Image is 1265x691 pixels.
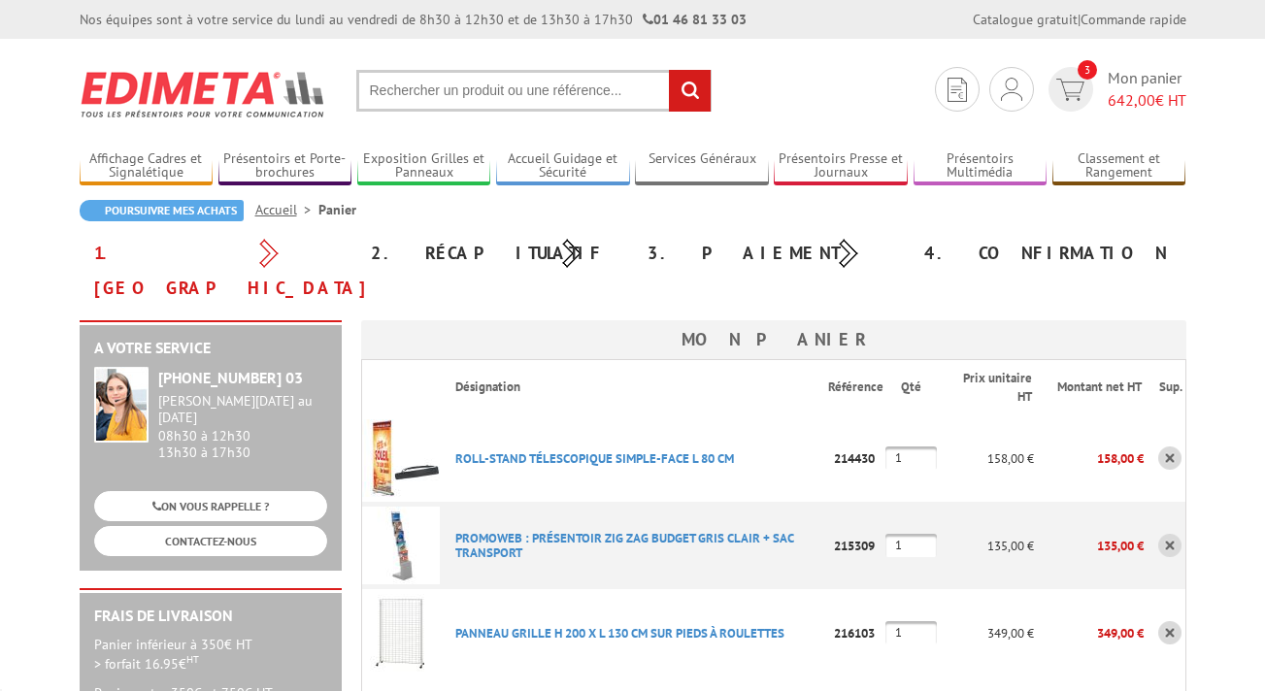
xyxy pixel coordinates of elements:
[828,442,885,476] p: 214430
[455,625,784,642] a: PANNEAU GRILLE H 200 X L 130 CM SUR PIEDS à ROULETTES
[937,442,1035,476] p: 158,00 €
[1108,89,1186,112] span: € HT
[455,450,734,467] a: ROLL-STAND TéLESCOPIQUE SIMPLE-FACE L 80 CM
[1108,90,1155,110] span: 642,00
[948,78,967,102] img: devis rapide
[94,491,327,521] a: ON VOUS RAPPELLE ?
[937,529,1035,563] p: 135,00 €
[356,70,712,112] input: Rechercher un produit ou une référence...
[455,530,793,561] a: PROMOWEB : PRéSENTOIR ZIG ZAG BUDGET GRIS CLAIR + SAC TRANSPORT
[255,201,318,218] a: Accueil
[362,419,440,497] img: ROLL-STAND TéLESCOPIQUE SIMPLE-FACE L 80 CM
[94,655,199,673] span: > forfait 16.95€
[937,616,1035,650] p: 349,00 €
[643,11,747,28] strong: 01 46 81 33 03
[158,393,327,426] div: [PERSON_NAME][DATE] au [DATE]
[80,236,356,306] div: 1. [GEOGRAPHIC_DATA]
[828,616,885,650] p: 216103
[1001,78,1022,101] img: devis rapide
[1052,150,1186,182] a: Classement et Rangement
[774,150,908,182] a: Présentoirs Presse et Journaux
[1081,11,1186,28] a: Commande rapide
[94,526,327,556] a: CONTACTEZ-NOUS
[1049,378,1142,397] p: Montant net HT
[885,360,937,415] th: Qté
[218,150,352,182] a: Présentoirs et Porte-brochures
[440,360,828,415] th: Désignation
[94,340,327,357] h2: A votre service
[973,10,1186,29] div: |
[914,150,1048,182] a: Présentoirs Multimédia
[669,70,711,112] input: rechercher
[94,608,327,625] h2: Frais de Livraison
[828,378,883,397] p: Référence
[952,370,1033,406] p: Prix unitaire HT
[1078,60,1097,80] span: 3
[1034,529,1144,563] p: 135,00 €
[94,635,327,674] p: Panier inférieur à 350€ HT
[80,200,244,221] a: Poursuivre mes achats
[828,529,885,563] p: 215309
[633,236,910,271] div: 3. Paiement
[362,507,440,584] img: PROMOWEB : PRéSENTOIR ZIG ZAG BUDGET GRIS CLAIR + SAC TRANSPORT
[94,367,149,443] img: widget-service.jpg
[1034,616,1144,650] p: 349,00 €
[910,236,1186,271] div: 4. Confirmation
[635,150,769,182] a: Services Généraux
[186,652,199,666] sup: HT
[1144,360,1185,415] th: Sup.
[357,150,491,182] a: Exposition Grilles et Panneaux
[1056,79,1084,101] img: devis rapide
[362,594,440,672] img: PANNEAU GRILLE H 200 X L 130 CM SUR PIEDS à ROULETTES
[1044,67,1186,112] a: devis rapide 3 Mon panier 642,00€ HT
[356,236,633,271] div: 2. Récapitulatif
[158,393,327,460] div: 08h30 à 12h30 13h30 à 17h30
[973,11,1078,28] a: Catalogue gratuit
[318,200,356,219] li: Panier
[80,10,747,29] div: Nos équipes sont à votre service du lundi au vendredi de 8h30 à 12h30 et de 13h30 à 17h30
[80,58,327,130] img: Edimeta
[1034,442,1144,476] p: 158,00 €
[496,150,630,182] a: Accueil Guidage et Sécurité
[1108,67,1186,112] span: Mon panier
[80,150,214,182] a: Affichage Cadres et Signalétique
[361,320,1186,359] h3: Mon panier
[158,368,303,387] strong: [PHONE_NUMBER] 03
